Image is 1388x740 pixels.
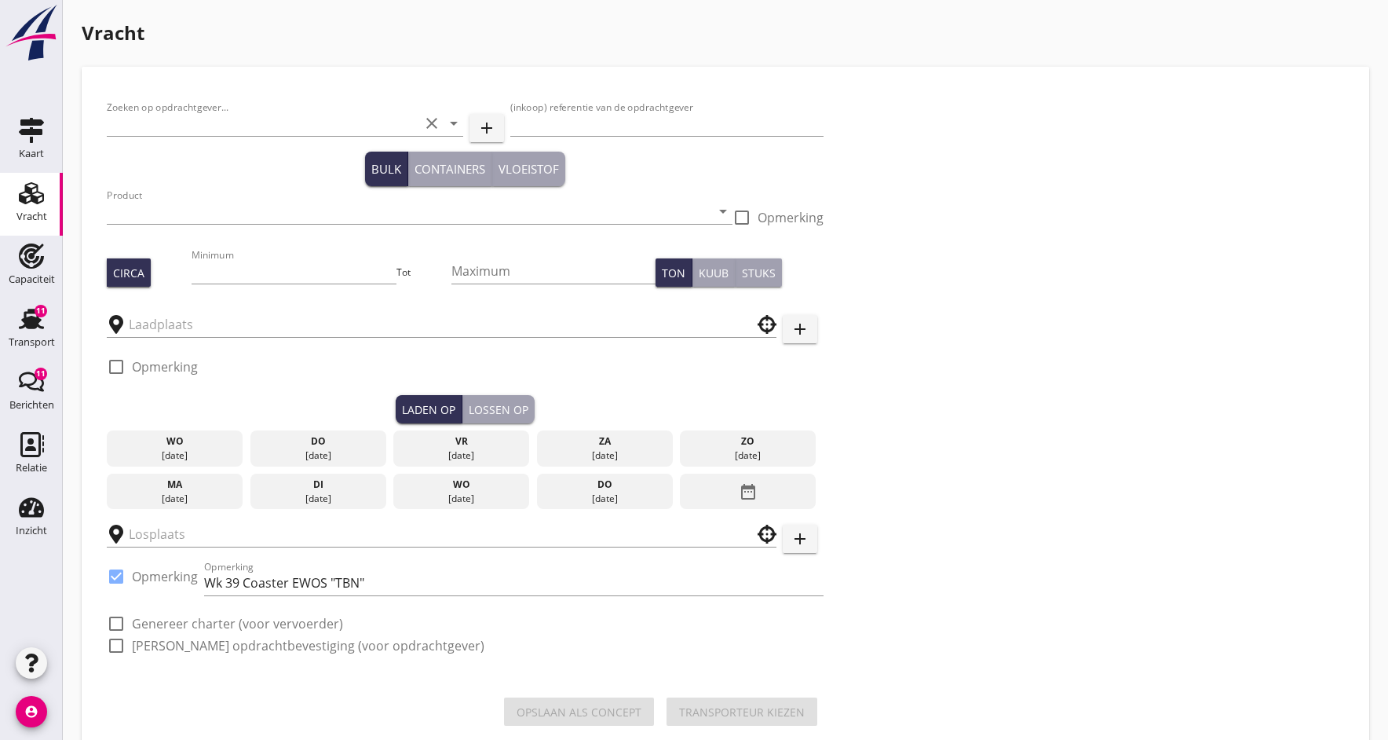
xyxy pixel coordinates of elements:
[444,114,463,133] i: arrow_drop_down
[254,449,382,463] div: [DATE]
[684,449,813,463] div: [DATE]
[540,434,669,449] div: za
[662,265,685,281] div: Ton
[422,114,441,133] i: clear
[132,638,484,654] label: [PERSON_NAME] opdrachtbevestiging (voor opdrachtgever)
[736,258,782,287] button: Stuks
[35,305,47,317] div: 11
[19,148,44,159] div: Kaart
[111,449,239,463] div: [DATE]
[16,211,47,222] div: Vracht
[111,492,239,506] div: [DATE]
[9,337,55,347] div: Transport
[111,434,239,449] div: wo
[791,529,809,548] i: add
[396,266,451,280] div: Tot
[656,258,692,287] button: Ton
[3,4,60,62] img: logo-small.a267ee39.svg
[254,434,382,449] div: do
[254,478,382,492] div: di
[113,265,144,281] div: Circa
[9,400,54,410] div: Berichten
[192,258,396,284] input: Minimum
[396,395,462,423] button: Laden op
[107,199,710,224] input: Product
[540,478,669,492] div: do
[16,463,47,473] div: Relatie
[499,160,559,178] div: Vloeistof
[477,119,496,137] i: add
[16,526,47,536] div: Inzicht
[510,111,823,136] input: (inkoop) referentie van de opdrachtgever
[129,522,732,547] input: Losplaats
[107,258,151,287] button: Circa
[540,492,669,506] div: [DATE]
[397,478,526,492] div: wo
[371,160,401,178] div: Bulk
[714,202,732,221] i: arrow_drop_down
[492,152,565,186] button: Vloeistof
[132,616,343,632] label: Genereer charter (voor vervoerder)
[402,401,455,418] div: Laden op
[415,160,485,178] div: Containers
[692,258,736,287] button: Kuub
[540,449,669,463] div: [DATE]
[365,152,408,186] button: Bulk
[739,478,758,506] i: date_range
[107,111,419,136] input: Zoeken op opdrachtgever...
[397,449,526,463] div: [DATE]
[82,19,1369,47] h1: Vracht
[451,258,656,284] input: Maximum
[742,265,776,281] div: Stuks
[132,569,198,584] label: Opmerking
[397,492,526,506] div: [DATE]
[111,478,239,492] div: ma
[132,359,198,375] label: Opmerking
[204,570,824,595] input: Opmerking
[699,265,729,281] div: Kuub
[408,152,492,186] button: Containers
[35,368,47,380] div: 11
[9,274,55,284] div: Capaciteit
[469,401,528,418] div: Lossen op
[462,395,535,423] button: Lossen op
[254,492,382,506] div: [DATE]
[791,320,809,339] i: add
[397,434,526,449] div: vr
[758,210,824,225] label: Opmerking
[16,696,47,727] i: account_circle
[129,312,732,337] input: Laadplaats
[684,434,813,449] div: zo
